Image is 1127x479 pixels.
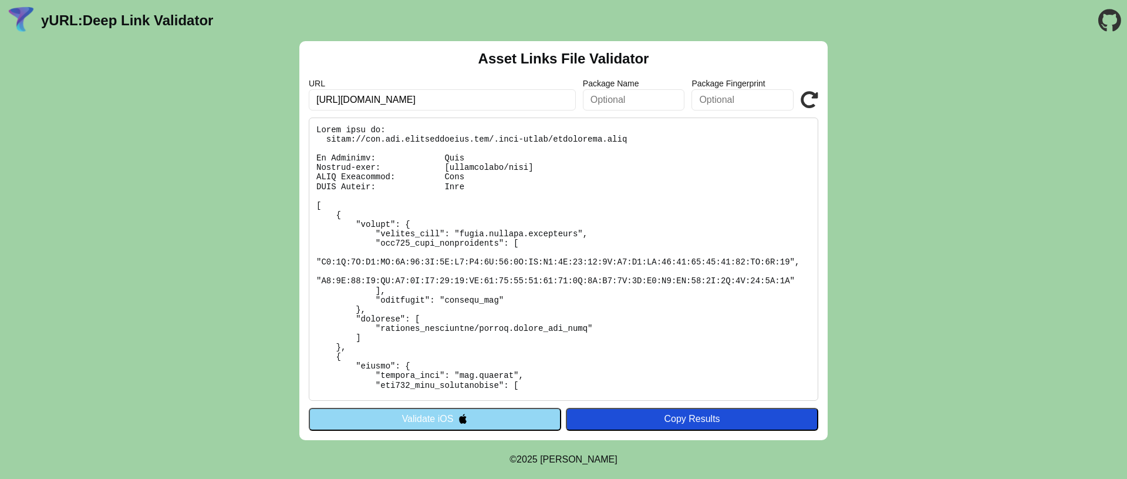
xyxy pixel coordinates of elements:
pre: Lorem ipsu do: sitam://con.adi.elitseddoeius.tem/.inci-utlab/etdolorema.aliq En Adminimv: Quis No... [309,118,818,401]
a: yURL:Deep Link Validator [41,12,213,29]
button: Copy Results [566,408,818,430]
button: Validate iOS [309,408,561,430]
input: Optional [583,89,685,110]
input: Required [309,89,576,110]
img: appleIcon.svg [458,414,468,424]
label: Package Fingerprint [691,79,794,88]
span: 2025 [517,454,538,464]
label: URL [309,79,576,88]
label: Package Name [583,79,685,88]
h2: Asset Links File Validator [478,51,649,67]
a: Michael Ibragimchayev's Personal Site [540,454,618,464]
img: yURL Logo [6,5,36,36]
footer: © [509,440,617,479]
input: Optional [691,89,794,110]
div: Copy Results [572,414,812,424]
